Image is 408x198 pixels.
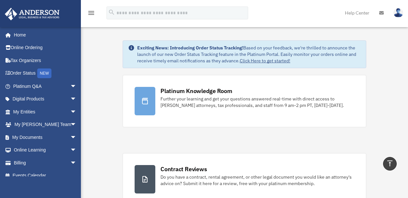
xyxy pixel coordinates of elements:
a: Click Here to get started! [240,58,290,64]
a: Order StatusNEW [5,67,86,80]
div: Based on your feedback, we're thrilled to announce the launch of our new Order Status Tracking fe... [137,45,361,64]
i: vertical_align_top [386,160,394,167]
span: arrow_drop_down [70,156,83,170]
img: Anderson Advisors Platinum Portal [3,8,61,20]
span: arrow_drop_down [70,118,83,131]
a: menu [87,11,95,17]
div: Do you have a contract, rental agreement, or other legal document you would like an attorney's ad... [160,174,354,187]
i: menu [87,9,95,17]
a: vertical_align_top [383,157,397,171]
a: My [PERSON_NAME] Teamarrow_drop_down [5,118,86,131]
div: Platinum Knowledge Room [160,87,232,95]
a: Online Ordering [5,41,86,54]
span: arrow_drop_down [70,105,83,119]
a: Events Calendar [5,169,86,182]
a: Platinum Q&Aarrow_drop_down [5,80,86,93]
div: NEW [37,68,51,78]
a: Platinum Knowledge Room Further your learning and get your questions answered real-time with dire... [123,75,366,127]
i: search [108,9,115,16]
a: Home [5,28,83,41]
a: My Documentsarrow_drop_down [5,131,86,144]
div: Further your learning and get your questions answered real-time with direct access to [PERSON_NAM... [160,96,354,109]
span: arrow_drop_down [70,131,83,144]
a: My Entitiesarrow_drop_down [5,105,86,118]
img: User Pic [393,8,403,17]
a: Billingarrow_drop_down [5,156,86,169]
span: arrow_drop_down [70,93,83,106]
strong: Exciting News: Introducing Order Status Tracking! [137,45,243,51]
div: Contract Reviews [160,165,207,173]
a: Online Learningarrow_drop_down [5,144,86,157]
span: arrow_drop_down [70,144,83,157]
a: Tax Organizers [5,54,86,67]
a: Digital Productsarrow_drop_down [5,93,86,106]
span: arrow_drop_down [70,80,83,93]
